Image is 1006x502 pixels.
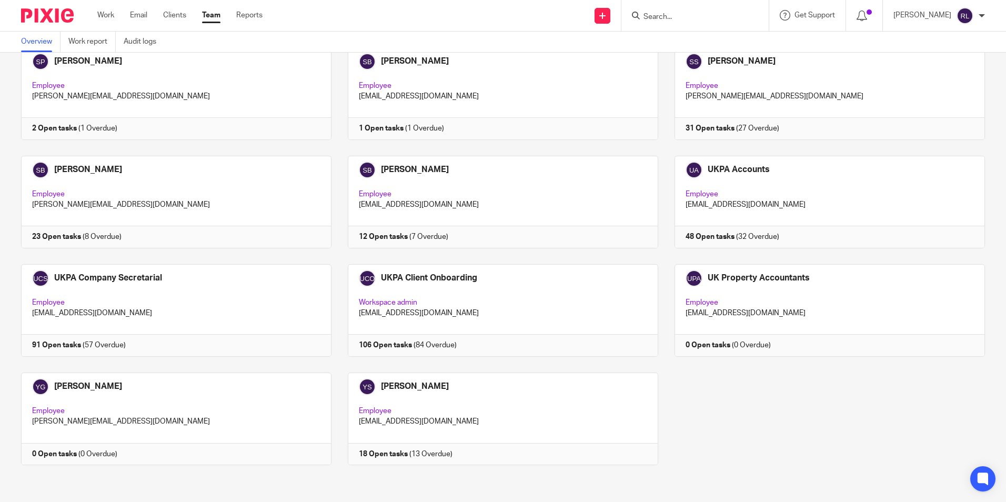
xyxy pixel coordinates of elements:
[794,12,835,19] span: Get Support
[21,32,61,52] a: Overview
[642,13,737,22] input: Search
[124,32,164,52] a: Audit logs
[68,32,116,52] a: Work report
[97,10,114,21] a: Work
[236,10,263,21] a: Reports
[21,8,74,23] img: Pixie
[893,10,951,21] p: [PERSON_NAME]
[202,10,220,21] a: Team
[957,7,973,24] img: svg%3E
[163,10,186,21] a: Clients
[130,10,147,21] a: Email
